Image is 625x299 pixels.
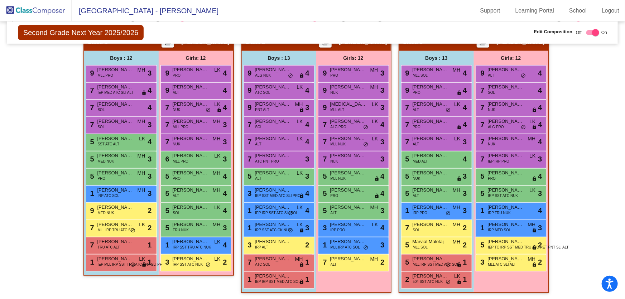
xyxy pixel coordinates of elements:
span: MED NUK [98,159,114,164]
span: 7 [479,121,485,129]
span: PRO [413,124,421,130]
span: 3 [380,154,384,164]
span: MLL ALT [331,107,345,112]
span: do_not_disturb_alt [446,211,451,216]
span: [PERSON_NAME] [97,187,133,194]
span: 7 [246,138,252,146]
span: ALT [413,107,419,112]
span: [PERSON_NAME] [255,152,291,159]
span: 5 [88,155,94,163]
span: do_not_disturb_alt [364,142,369,148]
span: ALT [413,193,419,198]
a: Learning Portal [510,5,560,16]
span: 7 [321,138,327,146]
mat-icon: picture_as_pdf [164,39,172,49]
span: do_not_disturb_alt [364,125,369,130]
span: [GEOGRAPHIC_DATA] - [PERSON_NAME] [72,5,218,16]
span: [PERSON_NAME] [330,118,366,125]
span: [PERSON_NAME] [97,101,133,108]
span: [PERSON_NAME] [97,152,133,159]
span: [PERSON_NAME] [413,66,448,73]
span: 4 [463,154,467,164]
a: Support [475,5,506,16]
span: [PERSON_NAME] [413,83,448,91]
span: MLL SOL [413,73,428,78]
span: 4 [223,171,227,182]
span: [PERSON_NAME] [173,169,208,177]
span: MH [138,187,145,194]
button: Print Students Details [477,37,489,48]
span: lock [375,193,380,199]
span: SOL [173,210,180,216]
span: MH [213,221,221,228]
span: PNT ALT [255,107,270,112]
span: 3 [463,188,467,199]
span: MH [138,66,145,74]
span: MH [370,66,378,74]
mat-icon: picture_as_pdf [321,39,330,49]
span: [PERSON_NAME] [330,83,366,91]
span: 7 [479,138,485,146]
span: 3 [463,136,467,147]
span: MLL NUK [331,176,346,181]
span: do_not_disturb_alt [446,107,451,113]
span: 5 [479,189,485,197]
span: NUK [331,90,338,95]
span: 3 [148,154,152,164]
span: [PERSON_NAME] [97,83,133,91]
span: 9 [164,86,169,94]
span: 9 [246,69,252,77]
span: lock [457,90,462,96]
span: 4 [223,102,227,113]
span: 7 [246,121,252,129]
span: LK [214,66,220,74]
span: ATC SOL [255,90,270,95]
span: [PERSON_NAME] [413,135,448,142]
span: 3 [305,171,309,182]
span: 7 [479,155,485,163]
span: 3 [538,154,542,164]
span: [PERSON_NAME] [413,204,448,211]
span: [PERSON_NAME] [173,204,208,211]
a: Logout [596,5,625,16]
span: LK [529,152,535,160]
span: NUK [413,176,420,181]
span: MLL PRO [173,159,189,164]
span: 9 [246,86,252,94]
span: LK [139,221,145,228]
span: lock [217,107,222,113]
span: MH [453,187,461,194]
span: [PERSON_NAME] [413,169,448,177]
span: [PERSON_NAME] [173,221,208,228]
span: 9 [164,69,169,77]
span: 3 [380,136,384,147]
span: ALT [255,176,262,181]
span: MH [295,101,303,108]
span: 4 [538,85,542,96]
span: [PERSON_NAME] [413,118,448,125]
span: LK [372,135,378,143]
span: [PERSON_NAME] [488,101,524,108]
span: LK [297,83,303,91]
span: [PERSON_NAME] [488,204,524,211]
span: IRP PRO [413,210,428,216]
span: MLL NUK [331,141,346,147]
span: [MEDICAL_DATA][PERSON_NAME] [330,101,366,108]
span: [PERSON_NAME] [488,152,524,159]
mat-icon: picture_as_pdf [479,39,487,49]
span: [PERSON_NAME] [173,135,208,142]
span: SOL [255,124,263,130]
span: ALT [173,193,179,198]
span: 9 [88,207,94,214]
span: lock [532,125,537,130]
span: 7 [88,121,94,129]
span: IEP MED ATC SLI ALT [98,90,134,95]
span: IRP SST ATC NUK [488,193,518,198]
span: 1 [246,207,252,214]
span: IRP TRU NUK [488,210,511,216]
span: do_not_disturb_alt [288,73,293,79]
span: 7 [246,155,252,163]
span: 4 [463,102,467,113]
span: [PERSON_NAME] [173,83,208,91]
span: [PERSON_NAME] [488,135,524,142]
